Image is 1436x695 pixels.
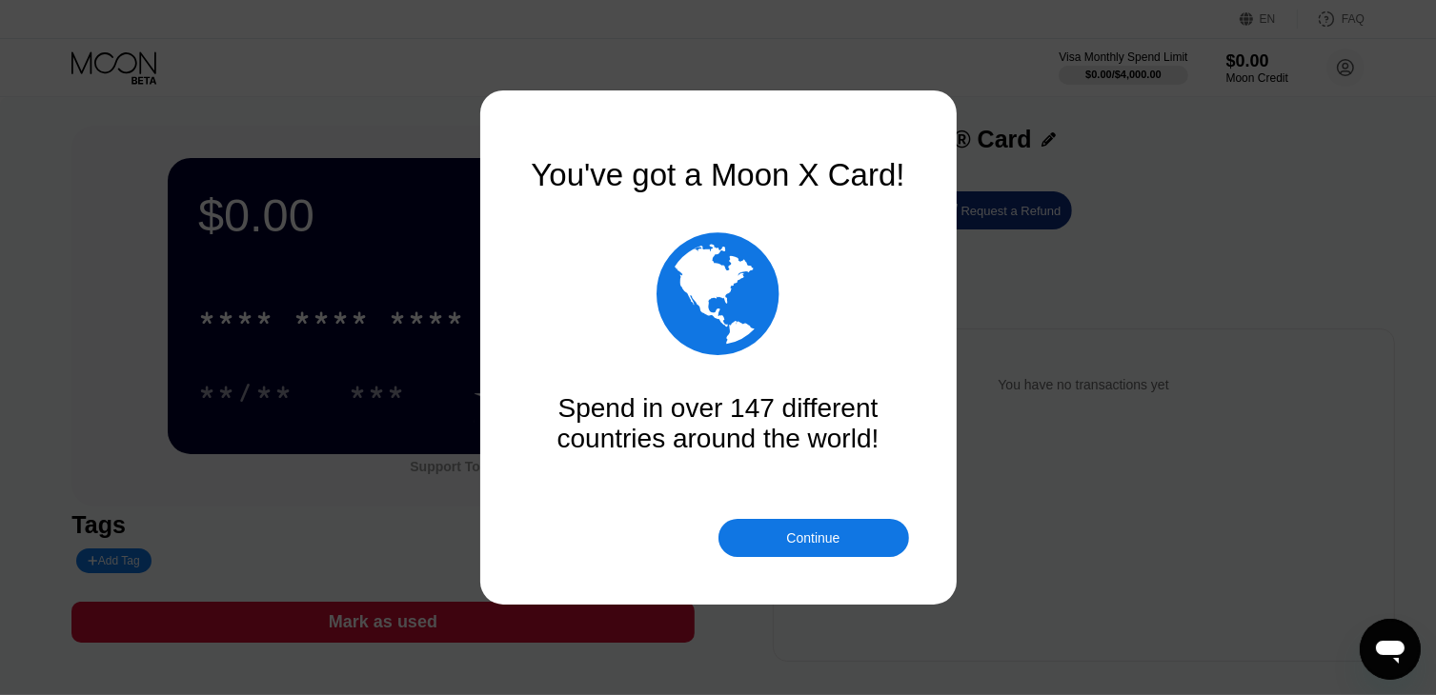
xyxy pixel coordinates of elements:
div: Continue [786,530,839,546]
div:  [657,222,779,365]
iframe: Button to launch messaging window [1360,619,1421,680]
div: Continue [718,519,909,557]
div:  [528,222,909,365]
div: You've got a Moon X Card! [528,157,909,193]
div: Spend in over 147 different countries around the world! [528,393,909,454]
